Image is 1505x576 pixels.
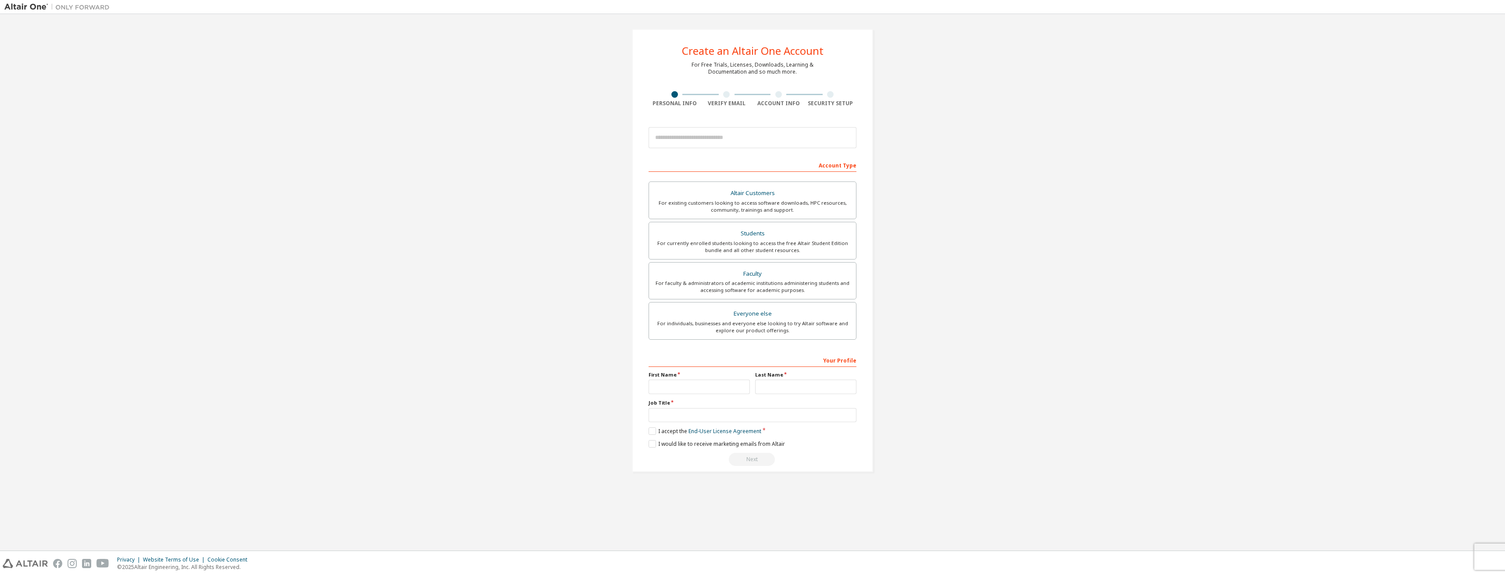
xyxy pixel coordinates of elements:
div: For existing customers looking to access software downloads, HPC resources, community, trainings ... [654,199,851,213]
div: For currently enrolled students looking to access the free Altair Student Edition bundle and all ... [654,240,851,254]
div: For faculty & administrators of academic institutions administering students and accessing softwa... [654,280,851,294]
label: Last Name [755,371,856,378]
img: altair_logo.svg [3,559,48,568]
img: instagram.svg [68,559,77,568]
div: Account Info [752,100,805,107]
div: For Free Trials, Licenses, Downloads, Learning & Documentation and so much more. [692,61,813,75]
p: © 2025 Altair Engineering, Inc. All Rights Reserved. [117,563,253,571]
img: youtube.svg [96,559,109,568]
div: Faculty [654,268,851,280]
div: For individuals, businesses and everyone else looking to try Altair software and explore our prod... [654,320,851,334]
label: I would like to receive marketing emails from Altair [649,440,785,448]
label: I accept the [649,427,761,435]
img: Altair One [4,3,114,11]
div: Your Profile [649,353,856,367]
div: Account Type [649,158,856,172]
div: Altair Customers [654,187,851,199]
div: Everyone else [654,308,851,320]
label: Job Title [649,399,856,406]
img: linkedin.svg [82,559,91,568]
div: Cookie Consent [207,556,253,563]
div: Create an Altair One Account [682,46,824,56]
div: Personal Info [649,100,701,107]
a: End-User License Agreement [688,427,761,435]
div: Privacy [117,556,143,563]
div: Website Terms of Use [143,556,207,563]
div: Verify Email [701,100,753,107]
label: First Name [649,371,750,378]
div: Read and acccept EULA to continue [649,453,856,466]
div: Students [654,228,851,240]
div: Security Setup [805,100,857,107]
img: facebook.svg [53,559,62,568]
